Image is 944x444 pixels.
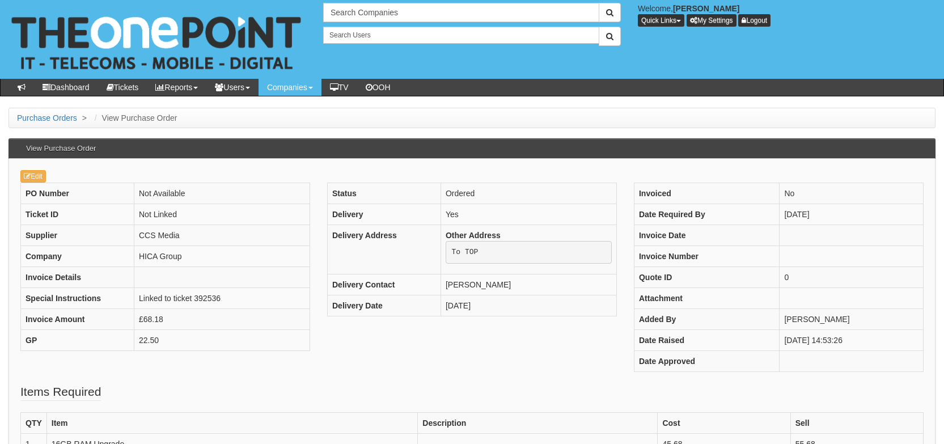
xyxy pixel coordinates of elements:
[634,183,779,204] th: Invoiced
[634,330,779,351] th: Date Raised
[92,112,177,124] li: View Purchase Order
[780,330,924,351] td: [DATE] 14:53:26
[780,267,924,288] td: 0
[638,14,684,27] button: Quick Links
[327,183,441,204] th: Status
[21,267,134,288] th: Invoice Details
[658,413,790,434] th: Cost
[20,170,46,183] a: Edit
[134,288,310,309] td: Linked to ticket 392536
[738,14,771,27] a: Logout
[357,79,399,96] a: OOH
[441,274,616,295] td: [PERSON_NAME]
[321,79,357,96] a: TV
[134,225,310,246] td: CCS Media
[780,183,924,204] td: No
[21,225,134,246] th: Supplier
[327,225,441,274] th: Delivery Address
[21,413,47,434] th: QTY
[79,113,90,122] span: >
[634,204,779,225] th: Date Required By
[21,204,134,225] th: Ticket ID
[327,204,441,225] th: Delivery
[134,183,310,204] td: Not Available
[441,204,616,225] td: Yes
[634,225,779,246] th: Invoice Date
[634,288,779,309] th: Attachment
[634,267,779,288] th: Quote ID
[21,183,134,204] th: PO Number
[46,413,417,434] th: Item
[98,79,147,96] a: Tickets
[790,413,923,434] th: Sell
[441,295,616,316] td: [DATE]
[441,183,616,204] td: Ordered
[634,309,779,330] th: Added By
[629,3,944,27] div: Welcome,
[20,383,101,401] legend: Items Required
[446,231,501,240] b: Other Address
[780,309,924,330] td: [PERSON_NAME]
[323,3,599,22] input: Search Companies
[20,139,101,158] h3: View Purchase Order
[21,246,134,267] th: Company
[687,14,736,27] a: My Settings
[446,241,612,264] pre: To TOP
[147,79,206,96] a: Reports
[34,79,98,96] a: Dashboard
[418,413,658,434] th: Description
[634,246,779,267] th: Invoice Number
[134,309,310,330] td: £68.18
[780,204,924,225] td: [DATE]
[673,4,739,13] b: [PERSON_NAME]
[327,295,441,316] th: Delivery Date
[327,274,441,295] th: Delivery Contact
[206,79,259,96] a: Users
[134,330,310,351] td: 22.50
[21,309,134,330] th: Invoice Amount
[259,79,321,96] a: Companies
[21,330,134,351] th: GP
[21,288,134,309] th: Special Instructions
[134,246,310,267] td: HICA Group
[134,204,310,225] td: Not Linked
[323,27,599,44] input: Search Users
[634,351,779,372] th: Date Approved
[17,113,77,122] a: Purchase Orders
